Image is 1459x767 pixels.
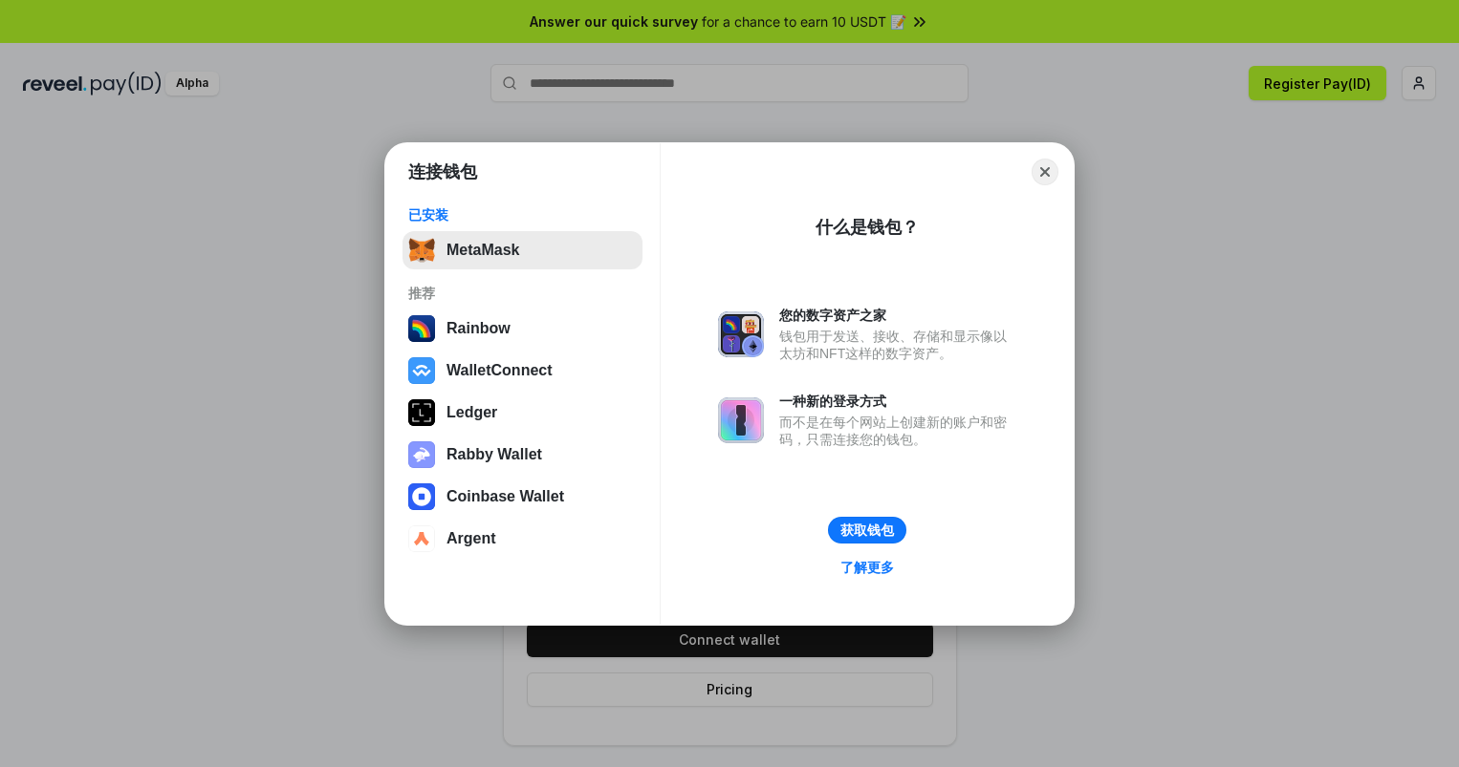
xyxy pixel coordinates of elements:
div: Rainbow [446,320,511,337]
img: svg+xml,%3Csvg%20width%3D%2228%22%20height%3D%2228%22%20viewBox%3D%220%200%2028%2028%22%20fill%3D... [408,525,435,552]
div: 了解更多 [840,559,894,576]
div: 钱包用于发送、接收、存储和显示像以太坊和NFT这样的数字资产。 [779,328,1016,362]
img: svg+xml,%3Csvg%20xmlns%3D%22http%3A%2F%2Fwww.w3.org%2F2000%2Fsvg%22%20fill%3D%22none%22%20viewBox... [718,311,764,357]
button: Close [1032,159,1058,185]
div: Coinbase Wallet [446,488,564,505]
button: Rainbow [403,309,642,348]
button: Rabby Wallet [403,436,642,474]
div: MetaMask [446,242,519,259]
div: 您的数字资产之家 [779,307,1016,324]
h1: 连接钱包 [408,160,477,183]
div: 获取钱包 [840,522,894,539]
img: svg+xml,%3Csvg%20xmlns%3D%22http%3A%2F%2Fwww.w3.org%2F2000%2Fsvg%22%20width%3D%2228%22%20height%3... [408,399,435,426]
div: 一种新的登录方式 [779,393,1016,410]
button: MetaMask [403,231,642,269]
div: Argent [446,530,496,547]
img: svg+xml,%3Csvg%20fill%3D%22none%22%20height%3D%2233%22%20viewBox%3D%220%200%2035%2033%22%20width%... [408,237,435,264]
button: Ledger [403,394,642,432]
button: Coinbase Wallet [403,478,642,516]
div: 什么是钱包？ [816,216,919,239]
div: Rabby Wallet [446,446,542,463]
img: svg+xml,%3Csvg%20xmlns%3D%22http%3A%2F%2Fwww.w3.org%2F2000%2Fsvg%22%20fill%3D%22none%22%20viewBox... [408,441,435,468]
button: 获取钱包 [828,517,906,543]
img: svg+xml,%3Csvg%20xmlns%3D%22http%3A%2F%2Fwww.w3.org%2F2000%2Fsvg%22%20fill%3D%22none%22%20viewBox... [718,397,764,443]
button: WalletConnect [403,352,642,390]
img: svg+xml,%3Csvg%20width%3D%22120%22%20height%3D%22120%22%20viewBox%3D%220%200%20120%20120%22%20fil... [408,315,435,342]
div: 推荐 [408,285,637,302]
img: svg+xml,%3Csvg%20width%3D%2228%22%20height%3D%2228%22%20viewBox%3D%220%200%2028%2028%22%20fill%3D... [408,357,435,384]
img: svg+xml,%3Csvg%20width%3D%2228%22%20height%3D%2228%22%20viewBox%3D%220%200%2028%2028%22%20fill%3D... [408,483,435,510]
div: 已安装 [408,206,637,224]
div: Ledger [446,404,497,421]
button: Argent [403,520,642,558]
a: 了解更多 [829,555,905,580]
div: WalletConnect [446,362,553,379]
div: 而不是在每个网站上创建新的账户和密码，只需连接您的钱包。 [779,414,1016,448]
